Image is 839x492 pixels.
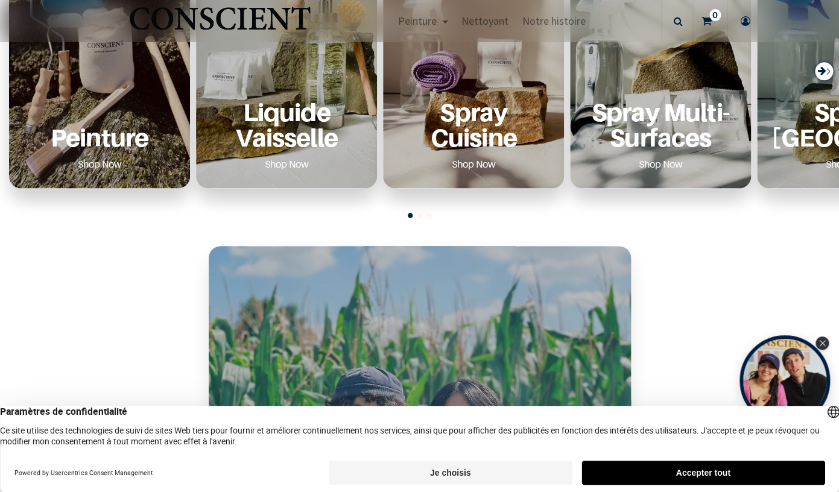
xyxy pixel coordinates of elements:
a: Shop Now [437,154,510,174]
div: Tolstoy bubble widget [739,335,830,426]
span: Go to slide 3 [427,213,432,218]
div: Open Tolstoy [739,335,830,426]
a: Liquide Vaisselle [211,99,363,150]
sup: 0 [709,9,721,21]
span: Peinture [398,14,437,28]
a: Shop Now [63,154,136,174]
button: Open chat widget [10,10,46,46]
span: Go to slide 1 [408,213,413,218]
div: Next slide [815,62,833,80]
a: Spray Cuisine [397,99,549,150]
div: Open Tolstoy widget [739,335,830,426]
a: Peinture [24,125,176,150]
a: Shop Now [250,154,323,174]
div: Close Tolstoy widget [815,336,829,350]
a: Shop Now [624,154,697,174]
span: Go to slide 2 [417,213,422,218]
span: Nettoyant [461,14,508,28]
a: Spray Multi-Surfaces [584,99,736,150]
span: Notre histoire [522,14,586,28]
